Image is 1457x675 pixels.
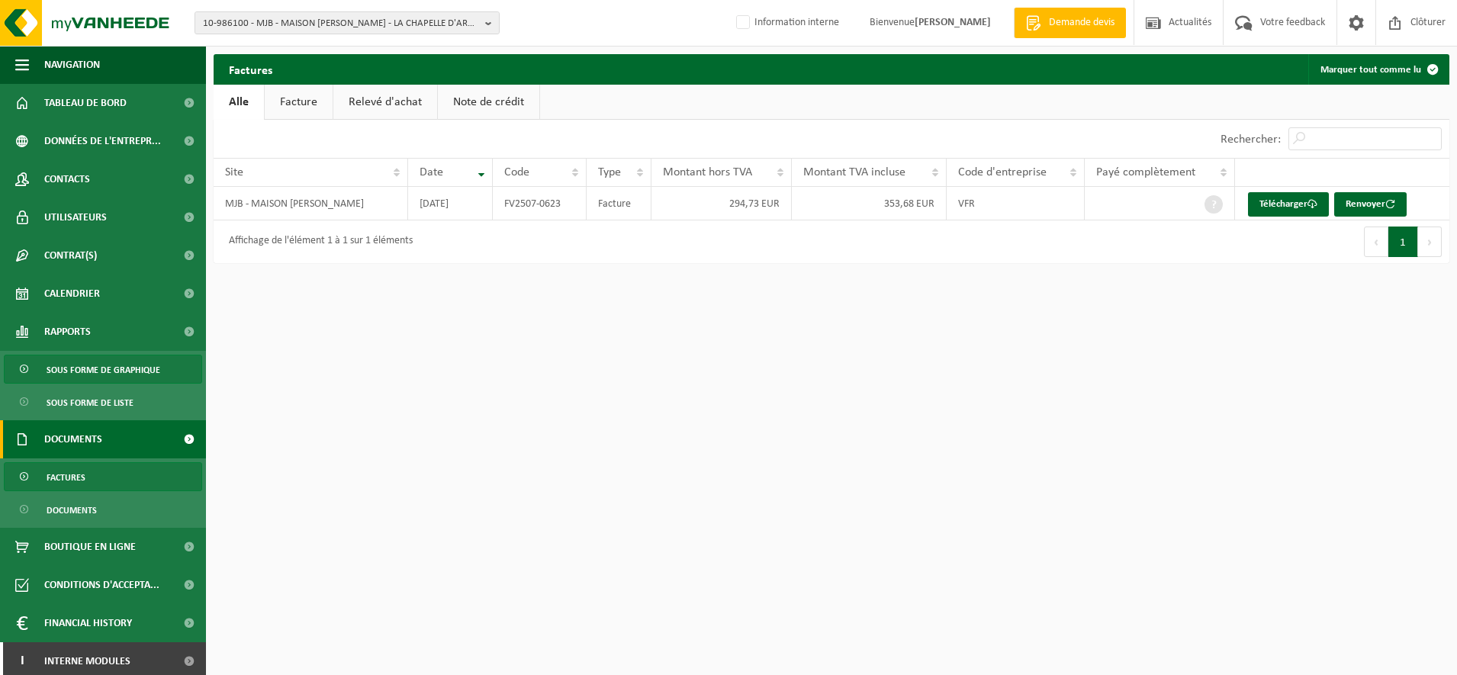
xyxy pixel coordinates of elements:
a: Facture [265,85,333,120]
span: Utilisateurs [44,198,107,236]
button: Previous [1364,227,1388,257]
span: Navigation [44,46,100,84]
a: Télécharger [1248,192,1329,217]
span: 10-986100 - MJB - MAISON [PERSON_NAME] - LA CHAPELLE D'ARMENTIERES [203,12,479,35]
a: Demande devis [1014,8,1126,38]
h2: Factures [214,54,288,84]
span: Conditions d'accepta... [44,566,159,604]
td: 294,73 EUR [651,187,792,220]
span: Boutique en ligne [44,528,136,566]
td: FV2507-0623 [493,187,587,220]
a: Alle [214,85,264,120]
label: Rechercher: [1221,133,1281,146]
span: Date [420,166,443,178]
span: Calendrier [44,275,100,313]
a: Note de crédit [438,85,539,120]
span: Demande devis [1045,15,1118,31]
td: [DATE] [408,187,493,220]
td: Facture [587,187,651,220]
span: Données de l'entrepr... [44,122,161,160]
div: Affichage de l'élément 1 à 1 sur 1 éléments [221,228,413,256]
span: Code d'entreprise [958,166,1047,178]
span: Documents [47,496,97,525]
span: Payé complètement [1096,166,1195,178]
span: Code [504,166,529,178]
button: 10-986100 - MJB - MAISON [PERSON_NAME] - LA CHAPELLE D'ARMENTIERES [195,11,500,34]
span: Montant hors TVA [663,166,752,178]
span: Documents [44,420,102,458]
a: Relevé d'achat [333,85,437,120]
button: Next [1418,227,1442,257]
span: Contrat(s) [44,236,97,275]
td: MJB - MAISON [PERSON_NAME] [214,187,408,220]
span: Sous forme de liste [47,388,133,417]
span: Rapports [44,313,91,351]
span: Montant TVA incluse [803,166,905,178]
a: Documents [4,495,202,524]
span: Sous forme de graphique [47,355,160,384]
strong: [PERSON_NAME] [915,17,991,28]
span: Tableau de bord [44,84,127,122]
td: 353,68 EUR [792,187,947,220]
label: Information interne [733,11,839,34]
span: Site [225,166,243,178]
button: 1 [1388,227,1418,257]
button: Renvoyer [1334,192,1407,217]
span: Contacts [44,160,90,198]
span: Financial History [44,604,132,642]
a: Factures [4,462,202,491]
span: Factures [47,463,85,492]
span: Type [598,166,621,178]
a: Sous forme de liste [4,387,202,416]
td: VFR [947,187,1085,220]
button: Marquer tout comme lu [1308,54,1448,85]
a: Sous forme de graphique [4,355,202,384]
